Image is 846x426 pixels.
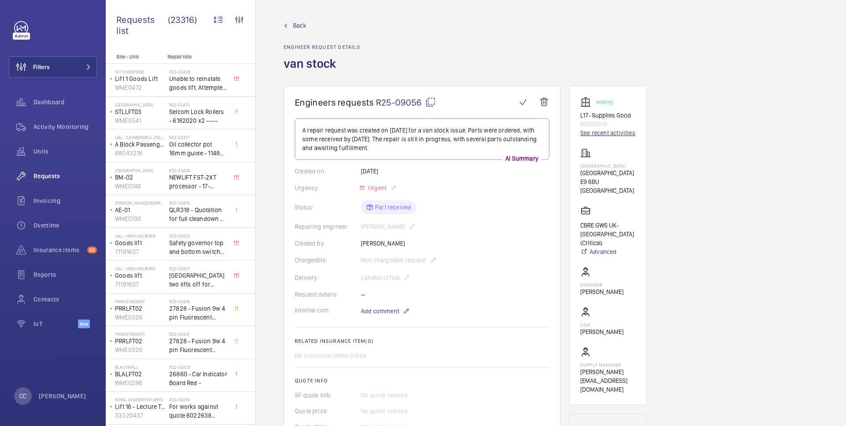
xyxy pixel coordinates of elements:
[115,271,166,280] p: Goods lift
[580,322,623,327] p: CSM
[169,173,227,191] span: NEWLIFT FST-2XT processor - 17-02000003 1021,00 euros x1
[169,102,227,107] h2: R22-02413
[169,370,227,387] span: 26860 - Car Indicator Board Red -
[33,172,97,180] span: Requests
[33,246,84,254] span: Insurance items
[580,247,635,256] a: Advanced
[33,196,97,205] span: Invoicing
[284,55,360,86] h1: van stock
[169,402,227,420] span: For works against quote 6022638 @£2197.00
[116,14,168,36] span: Requests list
[33,98,97,106] span: Dashboard
[115,149,166,158] p: 88043218
[580,177,635,195] p: E9 6BU [GEOGRAPHIC_DATA]
[167,54,226,60] p: Repair title
[169,233,227,239] h2: R22-02432
[295,378,549,384] h2: Quote info
[115,168,166,173] p: [GEOGRAPHIC_DATA]
[169,200,227,206] h2: R22-02415
[33,62,50,71] span: Filters
[597,101,612,104] p: Working
[295,338,549,344] h2: Related insurance item(s)
[169,337,227,354] span: 27828 - Fusion 9w 4 pin Fluorescent Lamp / Bulb - Used on Prince regent lift No2 car top test con...
[115,214,166,223] p: WME0130
[580,367,635,394] p: [PERSON_NAME][EMAIL_ADDRESS][DOMAIN_NAME]
[169,331,227,337] h2: R22-02431
[115,370,166,378] p: BLALFT02
[115,182,166,191] p: WME0146
[580,120,635,129] p: 80294519
[115,378,166,387] p: WME0286
[115,173,166,182] p: BM-02
[106,54,164,60] p: Site - Unit
[169,168,227,173] h2: R22-02429
[9,56,97,77] button: Filters
[115,239,166,247] p: Goods lift
[580,221,635,247] p: CBRE GWS UK- [GEOGRAPHIC_DATA] (Critical)
[169,74,227,92] span: Unable to reinstate goods lift. Attempted to swap control boards with PL2, no difference. Technic...
[33,270,97,279] span: Reports
[302,126,542,152] p: A repair request was created on [DATE] for a van stock issue. Parts were ordered, with some recei...
[169,135,227,140] h2: R22-02417
[87,246,97,253] span: 56
[169,69,227,74] h2: R22-02428
[169,140,227,158] span: Oil collector pot 16mm guide - 11482 x2
[115,206,166,214] p: AE-01
[115,299,166,304] p: Prince Regent
[169,299,227,304] h2: R22-02435
[33,295,97,304] span: Contacts
[580,111,635,120] p: L17- Supplies Good
[169,397,227,402] h2: R22-02419
[169,107,227,125] span: Selcom Lock Rollers - 6182020 x2 -----
[115,74,166,83] p: Lift 1 Goods Lift
[33,319,78,328] span: IoT
[115,331,166,337] p: Prince Regent
[502,154,542,163] p: AI Summary
[115,69,166,74] p: 107 Cheapside
[361,307,399,316] span: Add comment
[115,83,166,92] p: WME0472
[169,266,227,271] h2: R22-02427
[284,44,360,50] h2: Engineer request details
[115,200,166,206] p: [PERSON_NAME][GEOGRAPHIC_DATA]
[169,304,227,322] span: 27828 - Fusion 9w 4 pin Fluorescent Lamp / Bulb - Used on Prince regent lift No2 car top test con...
[115,402,166,411] p: Lift 16 - Lecture Theater Disabled Lift ([PERSON_NAME]) ([GEOGRAPHIC_DATA] )
[115,337,166,345] p: PRRLFT02
[169,271,227,289] span: [GEOGRAPHIC_DATA] two lifts off for safety governor rope switches at top and bottom. Immediate de...
[115,247,166,256] p: 71191637
[115,313,166,322] p: WME0326
[376,97,436,108] span: R25-09056
[115,233,166,239] p: UAL - High Holborn
[169,206,227,223] span: QLR318 - Quotation for full cleandown of lift and motor room at, Workspace, [PERSON_NAME][GEOGRAP...
[169,239,227,256] span: Safety governor top and bottom switches not working from an immediate defect. Lift passenger lift...
[580,327,623,336] p: [PERSON_NAME]
[115,397,166,402] p: royal academy of arts
[580,169,635,177] p: [GEOGRAPHIC_DATA]
[580,129,635,137] a: See recent activities
[115,135,166,140] p: UAL - Camberwell College of Arts
[19,392,26,400] p: CC
[580,287,623,296] p: [PERSON_NAME]
[78,319,90,328] span: Beta
[115,280,166,289] p: 71191637
[115,116,166,125] p: WME0341
[580,362,635,367] p: Supply manager
[580,282,623,287] p: Engineer
[580,163,635,169] p: [GEOGRAPHIC_DATA]
[580,97,594,107] img: elevator.svg
[115,140,166,149] p: A Block Passenger Lift 2 (B) L/H
[295,97,374,108] span: Engineers requests
[115,102,166,107] p: [GEOGRAPHIC_DATA]
[115,411,166,420] p: 33320437
[33,221,97,230] span: Overtime
[33,122,97,131] span: Activity Monitoring
[115,345,166,354] p: WME0326
[169,364,227,370] h2: R22-02423
[115,304,166,313] p: PRRLFT02
[293,21,306,30] span: Back
[39,392,86,400] p: [PERSON_NAME]
[115,364,166,370] p: Blackwall
[115,266,166,271] p: UAL - High Holborn
[33,147,97,156] span: Units
[115,107,166,116] p: STLLFT03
